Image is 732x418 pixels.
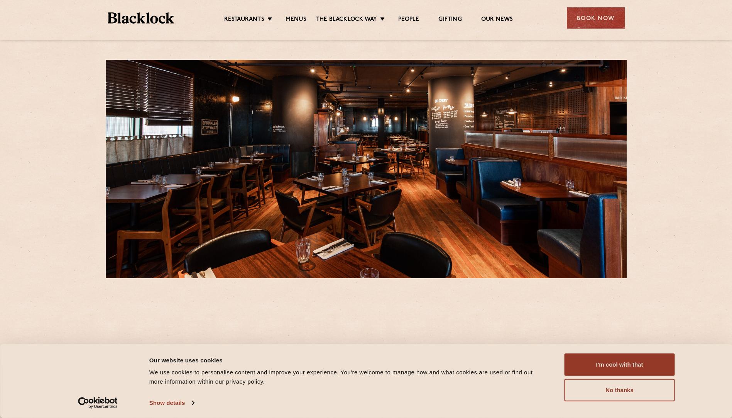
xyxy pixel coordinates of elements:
[565,379,675,401] button: No thanks
[224,16,264,24] a: Restaurants
[398,16,419,24] a: People
[149,368,547,386] div: We use cookies to personalise content and improve your experience. You're welcome to manage how a...
[567,7,625,29] div: Book Now
[64,397,132,409] a: Usercentrics Cookiebot - opens in a new window
[438,16,462,24] a: Gifting
[149,355,547,365] div: Our website uses cookies
[481,16,513,24] a: Our News
[108,12,174,24] img: BL_Textured_Logo-footer-cropped.svg
[316,16,377,24] a: The Blacklock Way
[565,353,675,376] button: I'm cool with that
[149,397,194,409] a: Show details
[286,16,306,24] a: Menus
